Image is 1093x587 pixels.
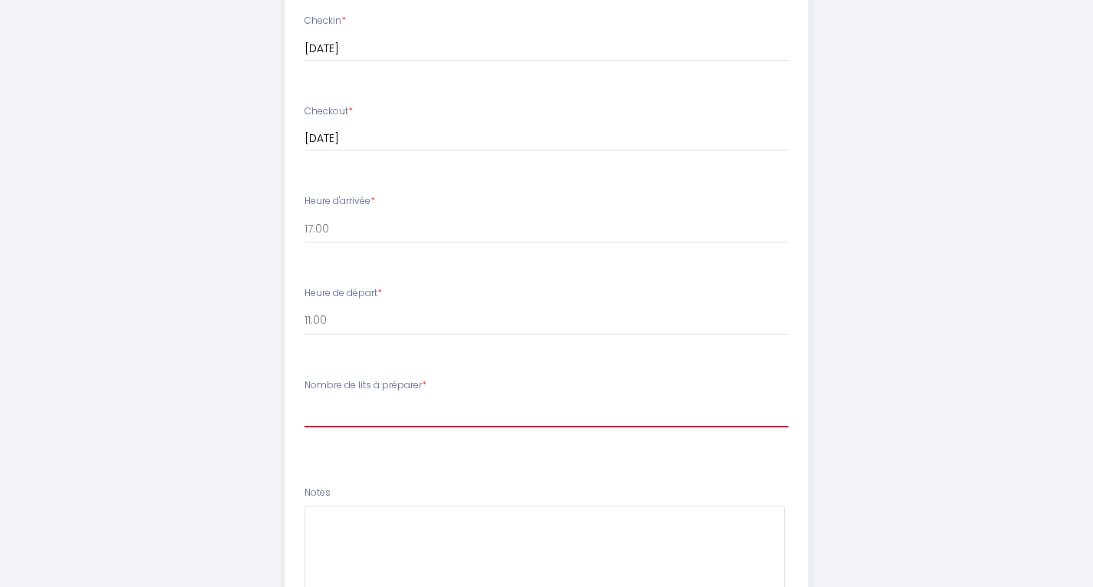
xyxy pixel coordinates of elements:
[305,378,426,393] label: Nombre de lits à préparer
[305,104,353,119] label: Checkout
[305,486,331,500] label: Notes
[305,194,375,209] label: Heure d'arrivée
[305,286,382,301] label: Heure de départ
[305,14,346,28] label: Checkin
